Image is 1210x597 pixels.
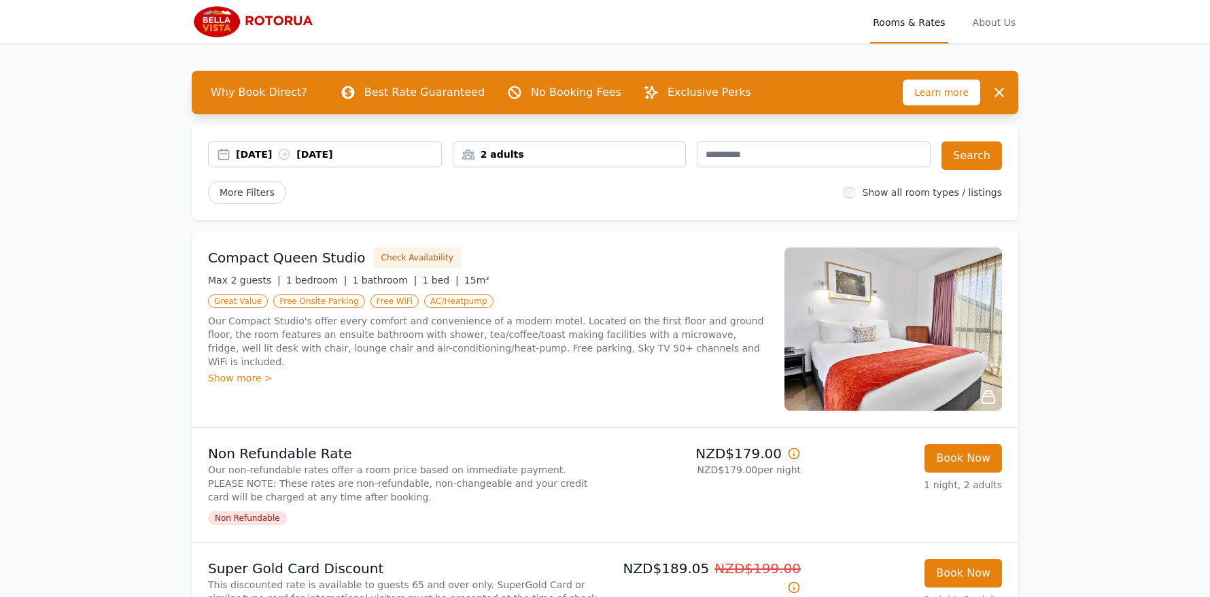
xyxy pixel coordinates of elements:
p: Super Gold Card Discount [208,559,600,578]
p: Exclusive Perks [668,84,751,101]
span: 1 bed | [422,275,458,286]
p: NZD$179.00 per night [610,463,801,477]
span: NZD$199.00 [714,560,801,577]
h3: Compact Queen Studio [208,248,366,267]
p: No Booking Fees [531,84,621,101]
button: Book Now [924,444,1002,473]
div: Show more > [208,371,768,385]
div: [DATE] [DATE] [236,148,441,161]
div: 2 adults [453,148,686,161]
p: NZD$179.00 [610,444,801,463]
span: Learn more [903,80,980,105]
img: Bella Vista Rotorua [192,5,323,38]
span: Great Value [208,294,268,308]
span: 15m² [464,275,489,286]
span: 1 bathroom | [352,275,417,286]
button: Book Now [924,559,1002,587]
p: Best Rate Guaranteed [364,84,485,101]
p: Non Refundable Rate [208,444,600,463]
span: AC/Heatpump [424,294,493,308]
p: Our Compact Studio's offer every comfort and convenience of a modern motel. Located on the first ... [208,314,768,369]
span: Free Onsite Parking [273,294,364,308]
span: Free WiFi [370,294,419,308]
p: Our non-refundable rates offer a room price based on immediate payment. PLEASE NOTE: These rates ... [208,463,600,504]
span: 1 bedroom | [286,275,347,286]
span: Non Refundable [208,511,287,525]
p: NZD$189.05 [610,559,801,597]
span: Max 2 guests | [208,275,281,286]
p: 1 night, 2 adults [812,478,1002,492]
button: Search [941,141,1002,170]
label: Show all room types / listings [863,187,1002,198]
button: Check Availability [374,248,461,268]
span: More Filters [208,181,286,204]
span: Why Book Direct? [200,79,318,106]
